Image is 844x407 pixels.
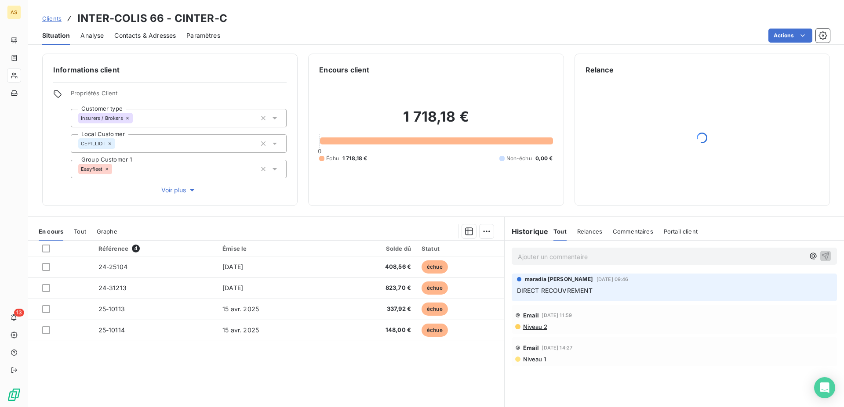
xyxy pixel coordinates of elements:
[422,303,448,316] span: échue
[553,228,567,235] span: Tout
[326,155,339,162] span: Échu
[98,305,125,313] span: 25-10113
[97,228,117,235] span: Graphe
[535,155,553,162] span: 0,00 €
[74,228,86,235] span: Tout
[7,5,21,19] div: AS
[422,324,448,337] span: échue
[71,90,287,102] span: Propriétés Client
[335,326,411,335] span: 148,00 €
[132,245,140,252] span: 4
[81,141,105,146] span: CEPILLIOT
[422,245,499,252] div: Statut
[335,284,411,292] span: 823,70 €
[517,287,593,294] span: DIRECT RECOUVREMENT
[14,309,24,317] span: 13
[222,305,259,313] span: 15 avr. 2025
[597,277,629,282] span: [DATE] 09:46
[613,228,653,235] span: Commentaires
[222,284,243,292] span: [DATE]
[71,185,287,195] button: Voir plus
[319,65,369,75] h6: Encours client
[342,155,367,162] span: 1 718,18 €
[42,14,62,23] a: Clients
[133,114,140,122] input: Ajouter une valeur
[542,345,572,350] span: [DATE] 14:27
[664,228,698,235] span: Portail client
[318,148,321,155] span: 0
[186,31,220,40] span: Paramètres
[523,344,539,351] span: Email
[39,228,63,235] span: En cours
[161,186,196,194] span: Voir plus
[577,228,602,235] span: Relances
[112,165,119,173] input: Ajouter une valeur
[586,65,819,75] h6: Relance
[542,313,572,318] span: [DATE] 11:59
[98,263,127,270] span: 24-25104
[506,155,532,162] span: Non-échu
[222,245,324,252] div: Émise le
[523,312,539,319] span: Email
[222,326,259,334] span: 15 avr. 2025
[335,245,411,252] div: Solde dû
[42,15,62,22] span: Clients
[522,323,547,330] span: Niveau 2
[319,108,553,134] h2: 1 718,18 €
[42,31,70,40] span: Situation
[768,29,812,43] button: Actions
[7,388,21,402] img: Logo LeanPay
[525,275,593,283] span: maradia [PERSON_NAME]
[77,11,227,26] h3: INTER-COLIS 66 - CINTER-C
[80,31,104,40] span: Analyse
[422,260,448,274] span: échue
[98,245,212,252] div: Référence
[81,166,102,172] span: Easyfleet
[53,65,287,75] h6: Informations client
[814,377,835,398] div: Open Intercom Messenger
[522,356,546,363] span: Niveau 1
[222,263,243,270] span: [DATE]
[98,284,127,292] span: 24-31213
[422,281,448,295] span: échue
[98,326,125,334] span: 25-10114
[114,31,176,40] span: Contacts & Adresses
[115,140,122,148] input: Ajouter une valeur
[81,115,123,121] span: Insurers / Brokers
[335,263,411,271] span: 408,56 €
[505,226,549,237] h6: Historique
[335,305,411,313] span: 337,92 €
